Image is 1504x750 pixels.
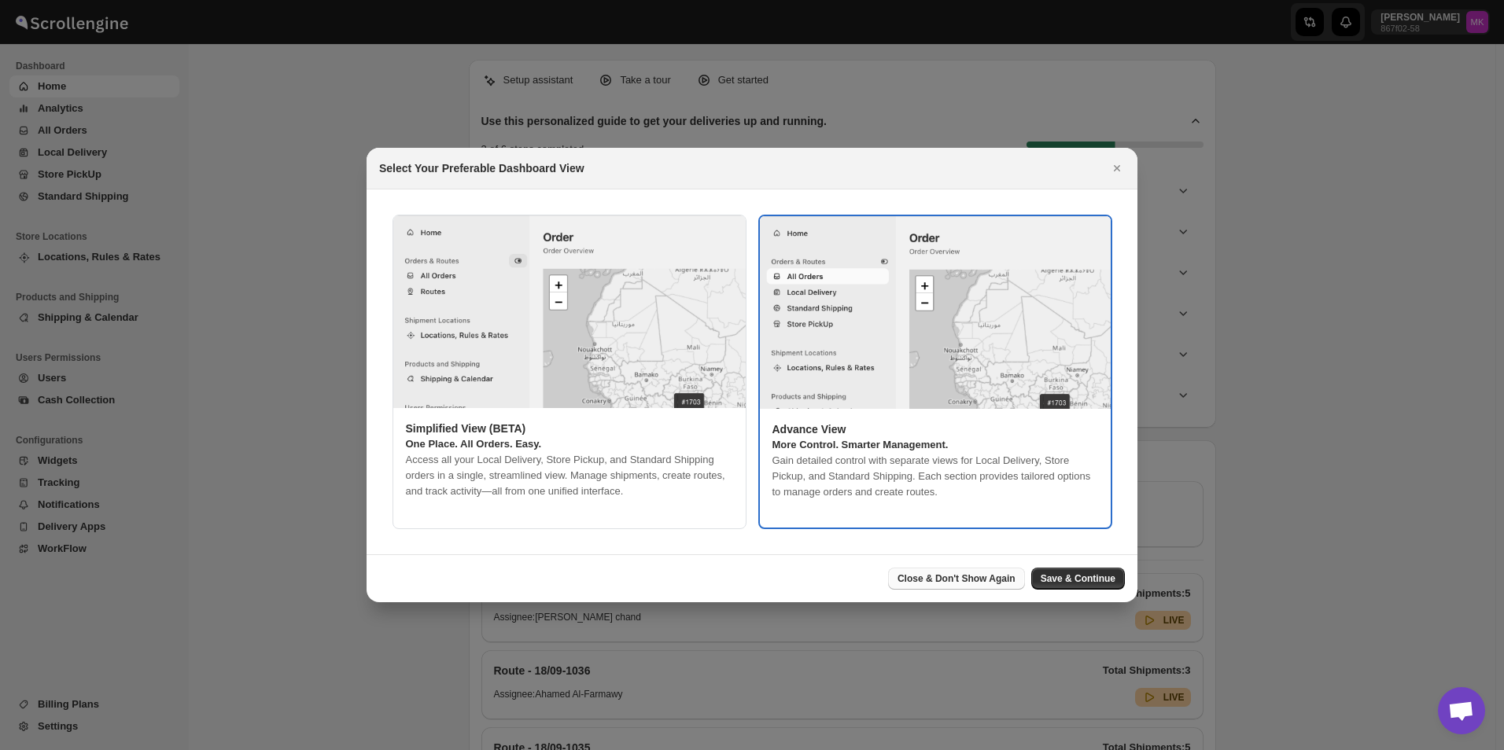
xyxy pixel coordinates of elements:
[393,215,746,408] img: simplified
[1438,687,1485,734] div: Open chat
[379,160,584,176] h2: Select Your Preferable Dashboard View
[406,436,733,452] p: One Place. All Orders. Easy.
[772,437,1098,453] p: More Control. Smarter Management.
[888,568,1025,590] button: Close & Don't Show Again
[1106,157,1128,179] button: Close
[898,572,1016,585] span: Close & Don't Show Again
[760,216,1111,409] img: legacy
[1031,568,1125,590] button: Save & Continue
[772,421,1098,437] p: Advance View
[406,421,733,436] p: Simplified View (BETA)
[772,453,1098,500] p: Gain detailed control with separate views for Local Delivery, Store Pickup, and Standard Shipping...
[1041,572,1115,585] span: Save & Continue
[406,452,733,499] p: Access all your Local Delivery, Store Pickup, and Standard Shipping orders in a single, streamlin...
